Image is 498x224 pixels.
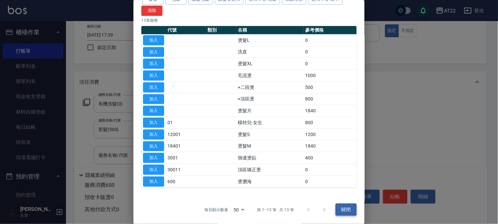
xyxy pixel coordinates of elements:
[166,164,206,176] td: 30011
[257,207,294,213] p: 第 1–13 筆 共 13 筆
[236,164,304,176] td: 頂區矯正燙
[304,70,357,82] td: 1000
[143,141,164,152] button: 加入
[204,207,228,213] p: 每頁顯示數量
[143,70,164,81] button: 加入
[143,94,164,104] button: 加入
[166,26,206,35] th: 代號
[143,177,164,187] button: 加入
[143,59,164,69] button: 加入
[304,34,357,46] td: 0
[143,35,164,45] button: 加入
[141,17,357,23] p: 13 筆服務
[336,204,357,216] button: 關閉
[236,140,304,152] td: 燙髮M
[304,128,357,140] td: 1200
[304,176,357,187] td: 0
[166,140,206,152] td: 18401
[236,105,304,117] td: 燙髮片
[236,46,304,58] td: 洗直
[304,81,357,93] td: 500
[304,105,357,117] td: 1840
[304,58,357,70] td: 0
[166,128,206,140] td: 12001
[166,117,206,129] td: 01
[166,152,206,164] td: 3001
[141,6,162,16] button: 清除
[236,93,304,105] td: +頂區燙
[236,128,304,140] td: 燙髮S
[236,152,304,164] td: 側邊燙貼
[304,140,357,152] td: 1840
[304,164,357,176] td: 0
[236,176,304,187] td: 燙瀏海
[206,26,236,35] th: 類別
[304,152,357,164] td: 400
[143,165,164,175] button: 加入
[304,26,357,35] th: 參考價格
[143,118,164,128] button: 加入
[236,58,304,70] td: 燙髮XL
[304,93,357,105] td: 800
[236,117,304,129] td: 模特兒-女生
[231,201,247,219] div: 50
[166,176,206,187] td: 600
[143,47,164,57] button: 加入
[143,153,164,163] button: 加入
[304,46,357,58] td: 0
[236,70,304,82] td: 毛流燙
[143,82,164,93] button: 加入
[236,26,304,35] th: 名稱
[236,81,304,93] td: +二段燙
[143,106,164,116] button: 加入
[236,34,304,46] td: 燙髮L
[143,129,164,140] button: 加入
[304,117,357,129] td: 800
